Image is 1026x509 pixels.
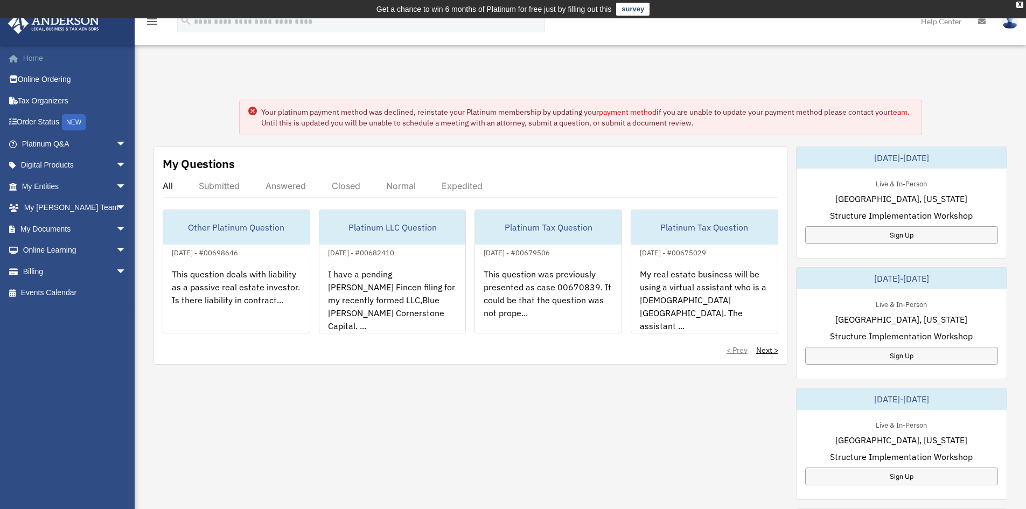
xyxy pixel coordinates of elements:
[116,240,137,262] span: arrow_drop_down
[8,133,143,155] a: Platinum Q&Aarrow_drop_down
[8,155,143,176] a: Digital Productsarrow_drop_down
[116,133,137,155] span: arrow_drop_down
[631,210,778,333] a: Platinum Tax Question[DATE] - #00675029My real estate business will be using a virtual assistant ...
[474,210,622,333] a: Platinum Tax Question[DATE] - #00679506This question was previously presented as case 00670839. I...
[163,259,310,343] div: This question deals with liability as a passive real estate investor. Is there liability in contr...
[8,176,143,197] a: My Entitiesarrow_drop_down
[163,180,173,191] div: All
[442,180,483,191] div: Expedited
[8,69,143,90] a: Online Ordering
[756,345,778,355] a: Next >
[376,3,612,16] div: Get a chance to win 6 months of Platinum for free just by filling out this
[1016,2,1023,8] div: close
[599,107,657,117] a: payment method
[319,246,403,257] div: [DATE] - #00682410
[867,298,936,309] div: Live & In-Person
[8,90,143,111] a: Tax Organizers
[8,261,143,282] a: Billingarrow_drop_down
[631,246,715,257] div: [DATE] - #00675029
[180,15,192,26] i: search
[319,210,466,245] div: Platinum LLC Question
[830,330,973,343] span: Structure Implementation Workshop
[116,218,137,240] span: arrow_drop_down
[163,156,235,172] div: My Questions
[805,347,998,365] a: Sign Up
[475,210,622,245] div: Platinum Tax Question
[890,107,908,117] a: team
[116,176,137,198] span: arrow_drop_down
[835,434,967,447] span: [GEOGRAPHIC_DATA], [US_STATE]
[631,210,778,245] div: Platinum Tax Question
[116,261,137,283] span: arrow_drop_down
[475,246,559,257] div: [DATE] - #00679506
[145,19,158,28] a: menu
[867,419,936,430] div: Live & In-Person
[261,107,913,128] div: Your platinum payment method was declined, reinstate your Platinum membership by updating your if...
[867,177,936,189] div: Live & In-Person
[266,180,306,191] div: Answered
[1002,13,1018,29] img: User Pic
[199,180,240,191] div: Submitted
[332,180,360,191] div: Closed
[797,147,1007,169] div: [DATE]-[DATE]
[8,240,143,261] a: Online Learningarrow_drop_down
[116,155,137,177] span: arrow_drop_down
[475,259,622,343] div: This question was previously presented as case 00670839. It could be that the question was not pr...
[163,210,310,245] div: Other Platinum Question
[616,3,650,16] a: survey
[835,192,967,205] span: [GEOGRAPHIC_DATA], [US_STATE]
[8,111,143,134] a: Order StatusNEW
[805,468,998,485] a: Sign Up
[386,180,416,191] div: Normal
[319,259,466,343] div: I have a pending [PERSON_NAME] Fincen filing for my recently formed LLC,Blue [PERSON_NAME] Corner...
[5,13,102,34] img: Anderson Advisors Platinum Portal
[805,226,998,244] a: Sign Up
[797,268,1007,289] div: [DATE]-[DATE]
[797,388,1007,410] div: [DATE]-[DATE]
[830,209,973,222] span: Structure Implementation Workshop
[835,313,967,326] span: [GEOGRAPHIC_DATA], [US_STATE]
[8,197,143,219] a: My [PERSON_NAME] Teamarrow_drop_down
[631,259,778,343] div: My real estate business will be using a virtual assistant who is a [DEMOGRAPHIC_DATA][GEOGRAPHIC_...
[145,15,158,28] i: menu
[8,47,143,69] a: Home
[116,197,137,219] span: arrow_drop_down
[8,282,143,304] a: Events Calendar
[163,210,310,333] a: Other Platinum Question[DATE] - #00698646This question deals with liability as a passive real est...
[319,210,466,333] a: Platinum LLC Question[DATE] - #00682410I have a pending [PERSON_NAME] Fincen filing for my recent...
[830,450,973,463] span: Structure Implementation Workshop
[8,218,143,240] a: My Documentsarrow_drop_down
[62,114,86,130] div: NEW
[163,246,247,257] div: [DATE] - #00698646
